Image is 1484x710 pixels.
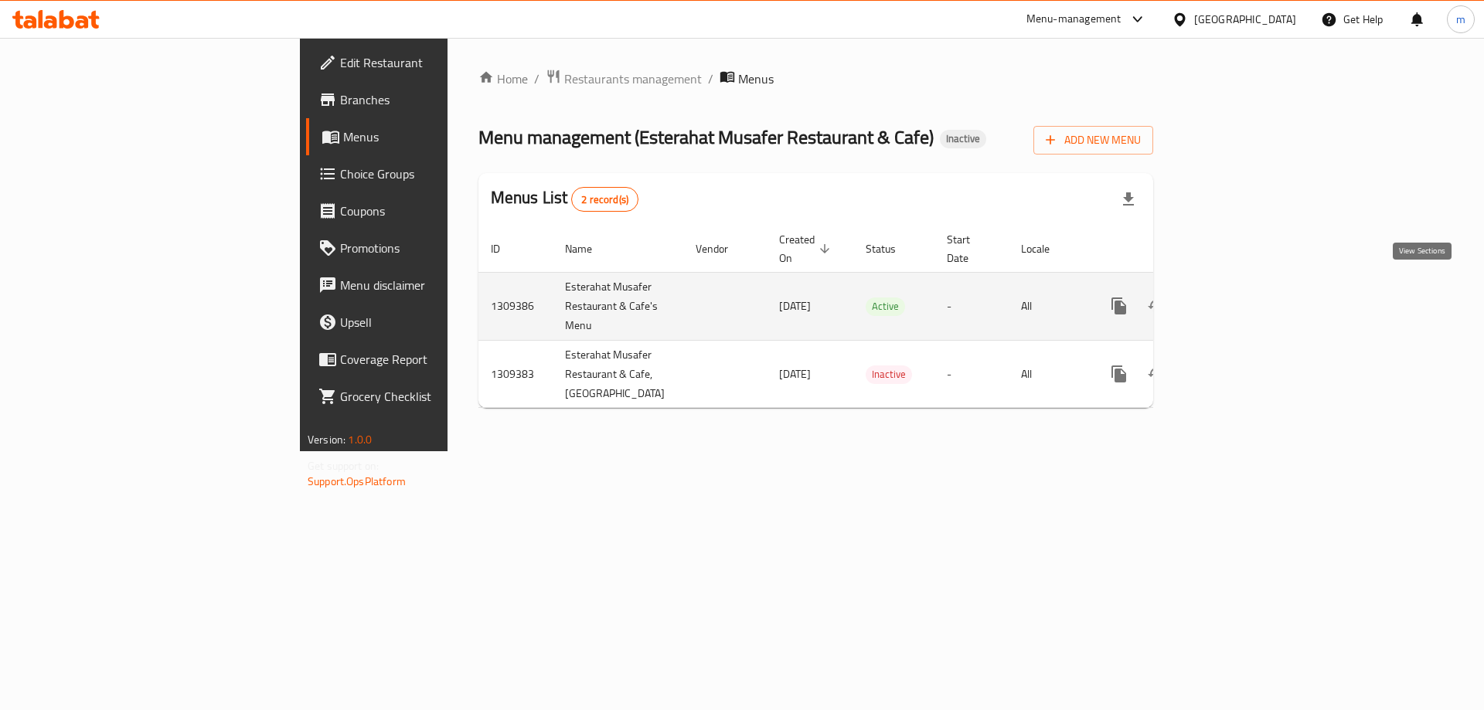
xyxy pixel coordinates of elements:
[1009,340,1088,408] td: All
[553,272,683,340] td: Esterahat Musafer Restaurant & Cafe's Menu
[478,69,1153,89] nav: breadcrumb
[306,304,548,341] a: Upsell
[940,130,986,148] div: Inactive
[553,340,683,408] td: Esterahat Musafer Restaurant & Cafe,[GEOGRAPHIC_DATA]
[1046,131,1141,150] span: Add New Menu
[306,118,548,155] a: Menus
[340,165,536,183] span: Choice Groups
[340,313,536,331] span: Upsell
[866,297,905,316] div: Active
[306,378,548,415] a: Grocery Checklist
[1088,226,1261,273] th: Actions
[572,192,638,207] span: 2 record(s)
[340,53,536,72] span: Edit Restaurant
[708,70,713,88] li: /
[934,340,1009,408] td: -
[1138,287,1175,324] button: Change Status
[491,186,638,212] h2: Menus List
[306,192,548,229] a: Coupons
[340,239,536,257] span: Promotions
[1026,10,1122,29] div: Menu-management
[306,155,548,192] a: Choice Groups
[1138,355,1175,392] button: Change Status
[308,430,345,450] span: Version:
[343,127,536,146] span: Menus
[1009,272,1088,340] td: All
[565,239,612,258] span: Name
[340,90,536,109] span: Branches
[1110,181,1147,218] div: Export file
[491,239,520,258] span: ID
[738,70,774,88] span: Menus
[934,272,1009,340] td: -
[1456,11,1465,28] span: m
[1021,239,1070,258] span: Locale
[1101,355,1138,392] button: more
[866,239,916,258] span: Status
[348,430,372,450] span: 1.0.0
[308,471,406,491] a: Support.OpsPlatform
[308,456,379,476] span: Get support on:
[306,81,548,118] a: Branches
[696,239,748,258] span: Vendor
[1101,287,1138,324] button: more
[947,230,990,267] span: Start Date
[1033,126,1153,155] button: Add New Menu
[866,297,905,315] span: Active
[940,132,986,145] span: Inactive
[1194,11,1296,28] div: [GEOGRAPHIC_DATA]
[340,350,536,369] span: Coverage Report
[546,69,702,89] a: Restaurants management
[478,226,1261,409] table: enhanced table
[306,44,548,81] a: Edit Restaurant
[340,202,536,220] span: Coupons
[571,187,638,212] div: Total records count
[306,267,548,304] a: Menu disclaimer
[340,387,536,406] span: Grocery Checklist
[866,365,912,383] span: Inactive
[779,230,835,267] span: Created On
[478,120,934,155] span: Menu management ( Esterahat Musafer Restaurant & Cafe )
[866,365,912,384] div: Inactive
[564,70,702,88] span: Restaurants management
[779,296,811,316] span: [DATE]
[306,229,548,267] a: Promotions
[306,341,548,378] a: Coverage Report
[340,276,536,294] span: Menu disclaimer
[779,364,811,384] span: [DATE]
